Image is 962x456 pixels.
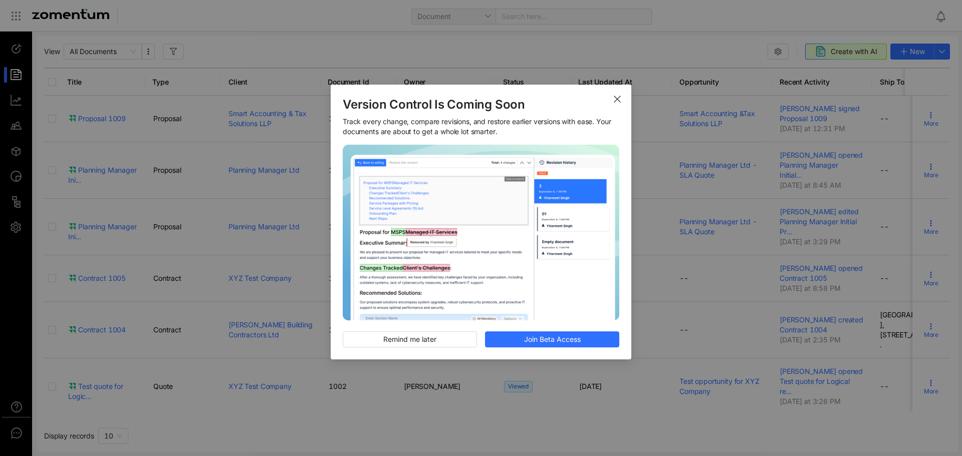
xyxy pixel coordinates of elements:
[343,145,619,321] img: 1756976431939-imageforversionmodal.png
[524,334,581,345] span: Join Beta Access
[343,117,619,137] span: Track every change, compare revisions, and restore earlier versions with ease. Your documents are...
[343,331,477,347] button: Remind me later
[485,331,619,347] button: Join Beta Access
[603,85,631,113] button: Close
[343,97,619,113] span: Version Control Is Coming Soon
[383,334,436,345] span: Remind me later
